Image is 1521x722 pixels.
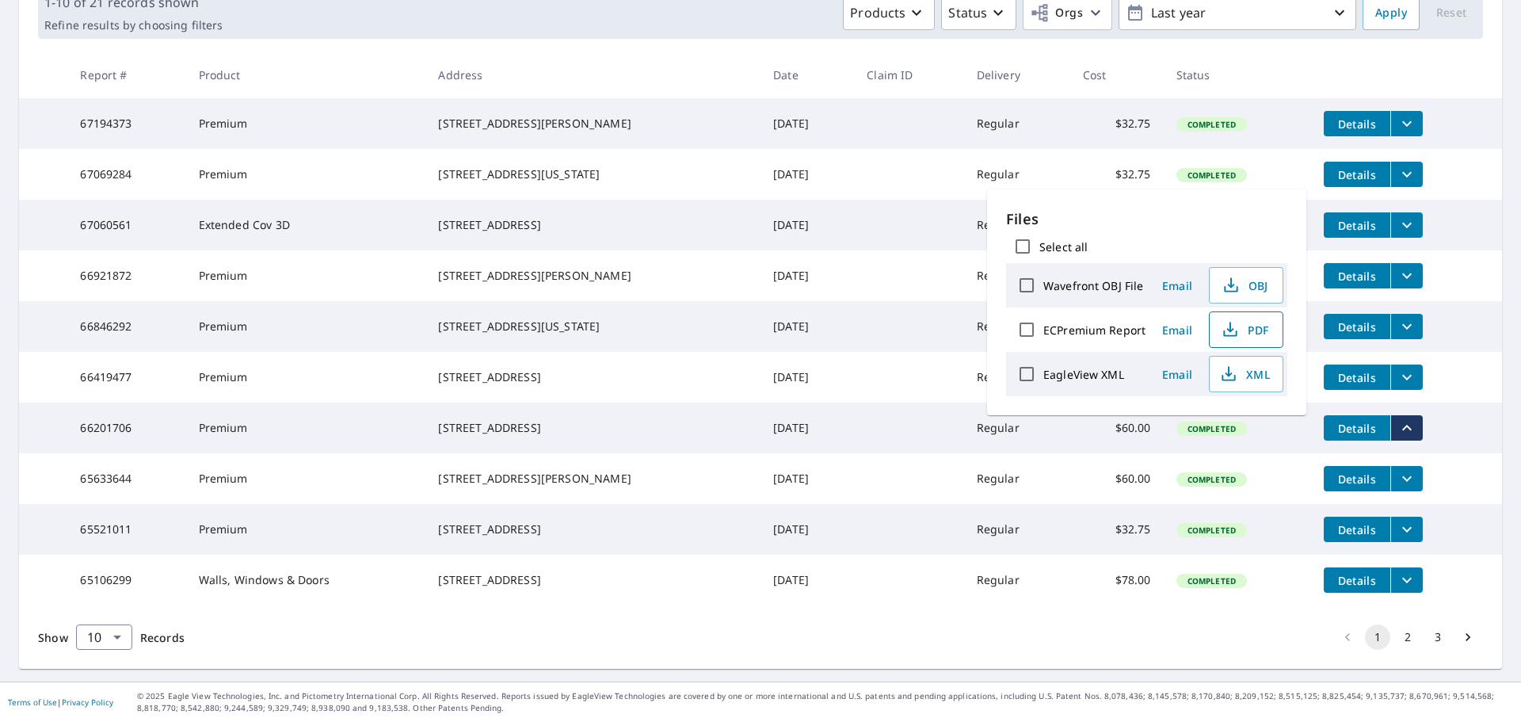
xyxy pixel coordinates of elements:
[1219,320,1270,339] span: PDF
[1070,403,1164,453] td: $60.00
[438,268,748,284] div: [STREET_ADDRESS][PERSON_NAME]
[186,504,426,555] td: Premium
[1178,170,1245,181] span: Completed
[438,369,748,385] div: [STREET_ADDRESS]
[1333,117,1381,132] span: Details
[137,690,1513,714] p: © 2025 Eagle View Technologies, Inc. and Pictometry International Corp. All Rights Reserved. Repo...
[1030,3,1083,23] span: Orgs
[186,149,426,200] td: Premium
[964,453,1070,504] td: Regular
[8,697,57,708] a: Terms of Use
[760,200,854,250] td: [DATE]
[186,250,426,301] td: Premium
[948,3,987,22] p: Status
[76,625,132,650] div: Show 10 records
[1006,208,1287,230] p: Files
[76,615,132,659] div: 10
[1324,365,1390,390] button: detailsBtn-66419477
[186,352,426,403] td: Premium
[438,166,748,182] div: [STREET_ADDRESS][US_STATE]
[67,352,185,403] td: 66419477
[1178,575,1245,586] span: Completed
[1332,625,1483,650] nav: pagination navigation
[38,630,68,645] span: Show
[1152,362,1203,387] button: Email
[1390,415,1423,441] button: filesDropdownBtn-66201706
[44,18,223,32] p: Refine results by choosing filters
[1390,365,1423,390] button: filesDropdownBtn-66419477
[760,555,854,605] td: [DATE]
[67,52,185,98] th: Report #
[1324,212,1390,238] button: detailsBtn-67060561
[67,453,185,504] td: 65633644
[1333,218,1381,233] span: Details
[964,352,1070,403] td: Regular
[760,453,854,504] td: [DATE]
[67,504,185,555] td: 65521011
[1365,625,1390,650] button: page 1
[760,149,854,200] td: [DATE]
[438,319,748,334] div: [STREET_ADDRESS][US_STATE]
[1324,517,1390,542] button: detailsBtn-65521011
[438,420,748,436] div: [STREET_ADDRESS]
[1324,314,1390,339] button: detailsBtn-66846292
[1209,311,1283,348] button: PDF
[964,504,1070,555] td: Regular
[760,52,854,98] th: Date
[67,403,185,453] td: 66201706
[425,52,760,98] th: Address
[1158,278,1196,293] span: Email
[1209,356,1283,392] button: XML
[1395,625,1420,650] button: Go to page 2
[1039,239,1088,254] label: Select all
[964,555,1070,605] td: Regular
[1333,269,1381,284] span: Details
[1333,319,1381,334] span: Details
[760,250,854,301] td: [DATE]
[1333,167,1381,182] span: Details
[854,52,963,98] th: Claim ID
[1333,573,1381,588] span: Details
[760,504,854,555] td: [DATE]
[8,697,113,707] p: |
[1333,370,1381,385] span: Details
[1390,517,1423,542] button: filesDropdownBtn-65521011
[1324,111,1390,136] button: detailsBtn-67194373
[1390,567,1423,593] button: filesDropdownBtn-65106299
[140,630,185,645] span: Records
[1219,276,1270,295] span: OBJ
[1043,367,1124,382] label: EagleView XML
[67,301,185,352] td: 66846292
[1178,423,1245,434] span: Completed
[1209,267,1283,304] button: OBJ
[760,352,854,403] td: [DATE]
[67,555,185,605] td: 65106299
[67,149,185,200] td: 67069284
[1158,323,1196,338] span: Email
[1333,522,1381,537] span: Details
[964,98,1070,149] td: Regular
[1324,567,1390,593] button: detailsBtn-65106299
[964,250,1070,301] td: Regular
[186,555,426,605] td: Walls, Windows & Doors
[1324,162,1390,187] button: detailsBtn-67069284
[964,52,1070,98] th: Delivery
[1219,365,1270,384] span: XML
[1043,278,1143,293] label: Wavefront OBJ File
[1324,466,1390,491] button: detailsBtn-65633644
[964,301,1070,352] td: Regular
[964,403,1070,453] td: Regular
[67,98,185,149] td: 67194373
[186,403,426,453] td: Premium
[1070,149,1164,200] td: $32.75
[850,3,905,22] p: Products
[438,471,748,487] div: [STREET_ADDRESS][PERSON_NAME]
[186,52,426,98] th: Product
[1164,52,1311,98] th: Status
[1158,367,1196,382] span: Email
[186,453,426,504] td: Premium
[1324,415,1390,441] button: detailsBtn-66201706
[186,98,426,149] td: Premium
[1390,162,1423,187] button: filesDropdownBtn-67069284
[760,403,854,453] td: [DATE]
